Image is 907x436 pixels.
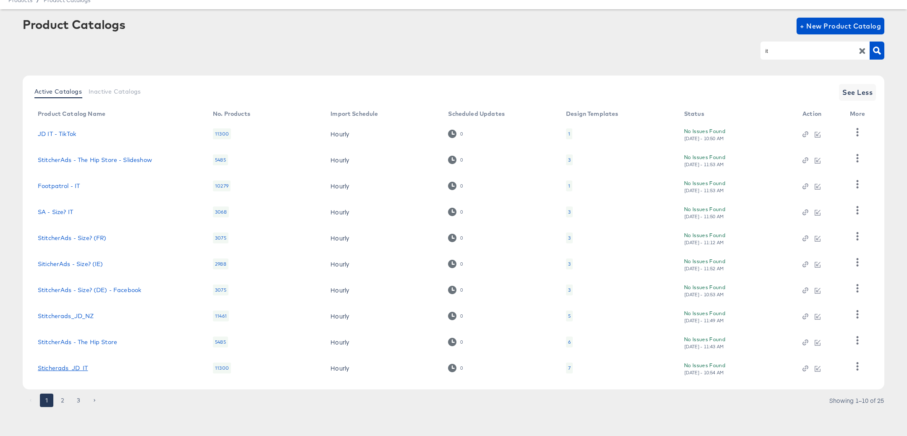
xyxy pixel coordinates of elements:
div: 0 [460,261,463,267]
div: 1 [568,131,570,137]
a: Sticherads_JD_IT [38,365,88,371]
div: 2988 [213,258,228,269]
button: page 1 [40,394,53,407]
div: 0 [448,312,463,320]
div: 0 [460,365,463,371]
td: Hourly [324,225,441,251]
div: 3 [568,235,571,241]
div: 6 [566,337,573,347]
div: 10279 [213,180,231,191]
div: 3 [568,209,571,215]
div: 0 [460,183,463,189]
th: Action [796,107,843,121]
div: 3 [568,261,571,267]
div: 0 [448,364,463,372]
span: See Less [842,86,873,98]
td: Hourly [324,277,441,303]
a: StitcherAds - Size? (DE) - Facebook [38,287,141,293]
a: StitcherAds - The Hip Store [38,339,117,345]
nav: pagination navigation [23,394,102,407]
div: 5485 [213,154,228,165]
input: Search Product Catalogs [764,46,853,56]
div: 1 [568,183,570,189]
div: Product Catalog Name [38,110,105,117]
span: Active Catalogs [34,88,82,95]
button: Go to page 2 [56,394,69,407]
div: 5 [568,313,571,319]
td: Hourly [324,303,441,329]
div: 1 [566,128,572,139]
div: 0 [448,234,463,242]
div: 0 [448,182,463,190]
div: 7 [566,363,573,373]
div: 5 [566,311,573,321]
div: 0 [448,260,463,268]
div: 6 [568,339,571,345]
button: + New Product Catalog [797,18,884,34]
div: 0 [460,209,463,215]
a: SA - Size? IT [38,209,73,215]
span: Inactive Catalogs [89,88,141,95]
div: 3075 [213,232,228,243]
button: Go to page 3 [72,394,85,407]
div: 3 [566,206,573,217]
div: 0 [460,287,463,293]
div: 3 [568,287,571,293]
div: 0 [448,286,463,294]
td: Hourly [324,329,441,355]
div: 3068 [213,206,229,217]
div: 3075 [213,285,228,295]
td: Hourly [324,121,441,147]
div: 0 [448,156,463,164]
span: + New Product Catalog [800,20,881,32]
button: Go to next page [88,394,101,407]
div: Import Schedule [330,110,378,117]
div: 7 [568,365,571,371]
th: Status [677,107,796,121]
div: 11300 [213,128,231,139]
td: Hourly [324,251,441,277]
td: Hourly [324,147,441,173]
td: Hourly [324,199,441,225]
div: 0 [448,338,463,346]
div: 3 [566,154,573,165]
div: Showing 1–10 of 25 [829,397,884,403]
div: 0 [460,313,463,319]
div: 11461 [213,311,229,321]
div: 1 [566,180,572,191]
div: 5485 [213,337,228,347]
th: More [843,107,875,121]
div: 0 [460,235,463,241]
a: Footpatrol - IT [38,183,80,189]
div: 3 [566,285,573,295]
div: No. Products [213,110,250,117]
td: Hourly [324,355,441,381]
div: 11300 [213,363,231,373]
div: Scheduled Updates [448,110,505,117]
div: Design Templates [566,110,618,117]
div: 0 [460,131,463,137]
div: 3 [566,232,573,243]
div: 0 [460,157,463,163]
div: 0 [460,339,463,345]
div: 0 [448,208,463,216]
div: 3 [568,157,571,163]
a: Stitcherads_JD_NZ [38,313,94,319]
a: StitcherAds - Size? (FR) [38,235,107,241]
button: See Less [839,84,876,101]
td: Hourly [324,173,441,199]
a: SiticherAds - Size? (IE) [38,261,103,267]
a: StitcherAds - The Hip Store - Slideshow [38,157,152,163]
div: Product Catalogs [23,18,125,31]
div: 0 [448,130,463,138]
div: 3 [566,258,573,269]
a: JD IT - TikTok [38,131,76,137]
